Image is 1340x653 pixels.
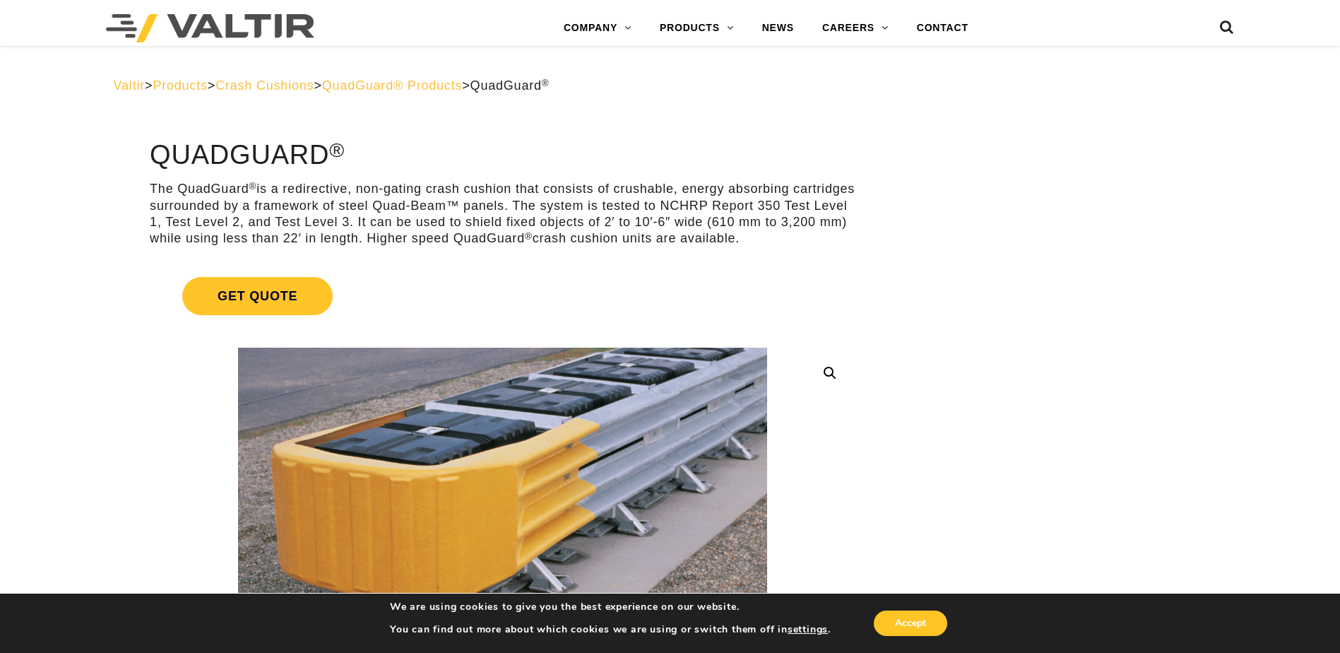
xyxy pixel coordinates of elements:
[150,141,855,170] h1: QuadGuard
[646,14,748,42] a: PRODUCTS
[874,611,947,636] button: Accept
[525,231,533,242] sup: ®
[542,78,550,88] sup: ®
[182,277,333,315] span: Get Quote
[153,78,207,93] a: Products
[788,623,828,636] button: settings
[808,14,903,42] a: CAREERS
[106,14,314,42] img: Valtir
[550,14,646,42] a: COMPANY
[748,14,808,42] a: NEWS
[249,181,257,192] sup: ®
[390,623,831,636] p: You can find out more about which cookies we are using or switch them off in .
[329,139,345,161] sup: ®
[150,181,855,247] p: The QuadGuard is a redirective, non-gating crash cushion that consists of crushable, energy absor...
[470,78,550,93] span: QuadGuard
[114,78,1227,94] div: > > > >
[150,260,855,332] a: Get Quote
[114,78,145,93] a: Valtir
[322,78,463,93] a: QuadGuard® Products
[390,601,831,613] p: We are using cookies to give you the best experience on our website.
[215,78,314,93] a: Crash Cushions
[903,14,983,42] a: CONTACT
